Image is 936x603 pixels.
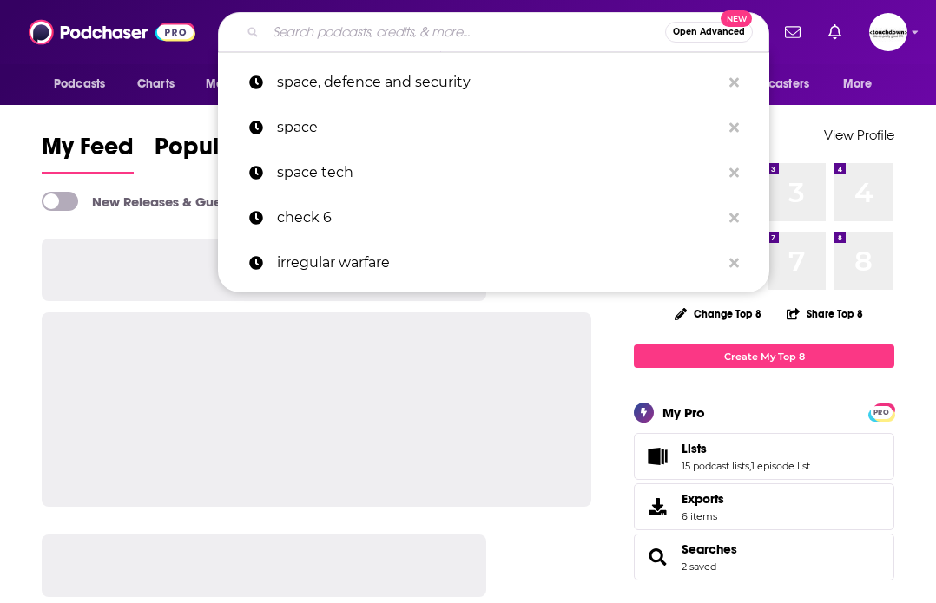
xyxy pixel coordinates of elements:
[266,18,665,46] input: Search podcasts, credits, & more...
[206,72,267,96] span: Monitoring
[778,17,807,47] a: Show notifications dropdown
[29,16,195,49] img: Podchaser - Follow, Share and Rate Podcasts
[634,433,894,480] span: Lists
[42,132,134,172] span: My Feed
[277,150,721,195] p: space tech
[42,192,270,211] a: New Releases & Guests Only
[871,405,892,418] a: PRO
[42,132,134,174] a: My Feed
[673,28,745,36] span: Open Advanced
[682,541,737,557] a: Searches
[751,460,810,472] a: 1 episode list
[682,510,724,522] span: 6 items
[218,60,769,105] a: space, defence and security
[721,10,752,27] span: New
[277,60,721,105] p: space, defence and security
[869,13,907,51] span: Logged in as jvervelde
[277,240,721,285] p: irregular warfare
[640,495,675,519] span: Exports
[277,105,721,150] p: space
[682,460,749,472] a: 15 podcast lists
[155,132,302,172] span: Popular Feed
[662,404,705,421] div: My Pro
[155,132,302,174] a: Popular Feed
[54,72,105,96] span: Podcasts
[682,441,707,456] span: Lists
[137,72,175,96] span: Charts
[749,460,751,472] span: ,
[634,344,894,368] a: Create My Top 8
[682,441,810,456] a: Lists
[869,13,907,51] img: User Profile
[640,444,675,469] a: Lists
[786,297,864,331] button: Share Top 8
[218,105,769,150] a: space
[824,127,894,143] a: View Profile
[664,303,772,324] button: Change Top 8
[682,491,724,507] span: Exports
[843,72,873,96] span: More
[869,13,907,51] button: Show profile menu
[634,483,894,530] a: Exports
[194,68,290,101] button: open menu
[218,12,769,52] div: Search podcasts, credits, & more...
[218,195,769,240] a: check 6
[715,68,834,101] button: open menu
[665,22,753,43] button: Open AdvancedNew
[42,68,128,101] button: open menu
[831,68,894,101] button: open menu
[277,195,721,240] p: check 6
[218,240,769,285] a: irregular warfare
[634,534,894,580] span: Searches
[871,406,892,419] span: PRO
[126,68,185,101] a: Charts
[821,17,848,47] a: Show notifications dropdown
[218,150,769,195] a: space tech
[640,545,675,569] a: Searches
[682,560,716,573] a: 2 saved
